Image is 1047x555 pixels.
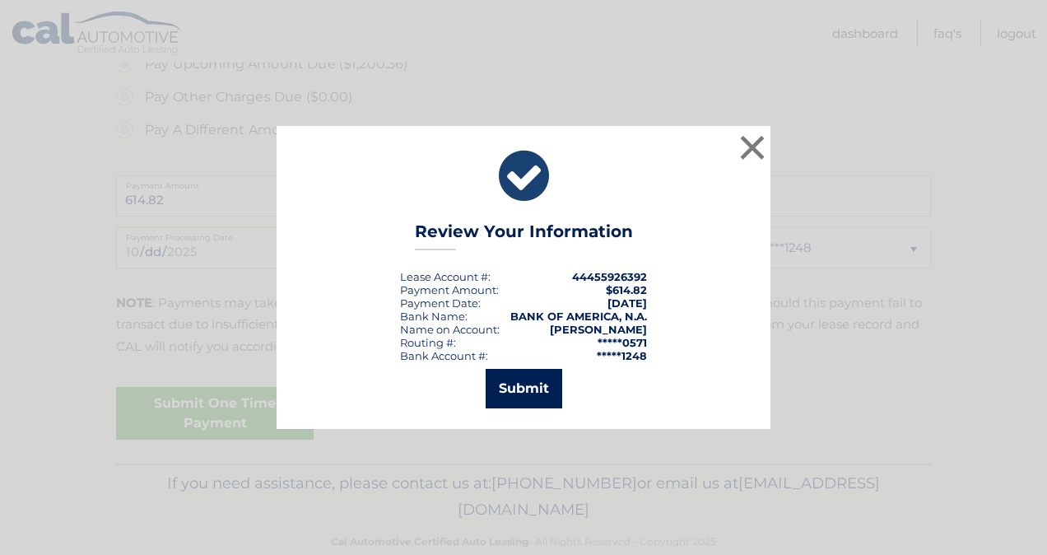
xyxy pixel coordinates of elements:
[736,131,769,164] button: ×
[400,270,491,283] div: Lease Account #:
[607,296,647,310] span: [DATE]
[400,336,456,349] div: Routing #:
[510,310,647,323] strong: BANK OF AMERICA, N.A.
[400,283,499,296] div: Payment Amount:
[400,349,488,362] div: Bank Account #:
[486,369,562,408] button: Submit
[606,283,647,296] span: $614.82
[400,323,500,336] div: Name on Account:
[400,296,478,310] span: Payment Date
[415,222,633,250] h3: Review Your Information
[400,310,468,323] div: Bank Name:
[400,296,481,310] div: :
[550,323,647,336] strong: [PERSON_NAME]
[572,270,647,283] strong: 44455926392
